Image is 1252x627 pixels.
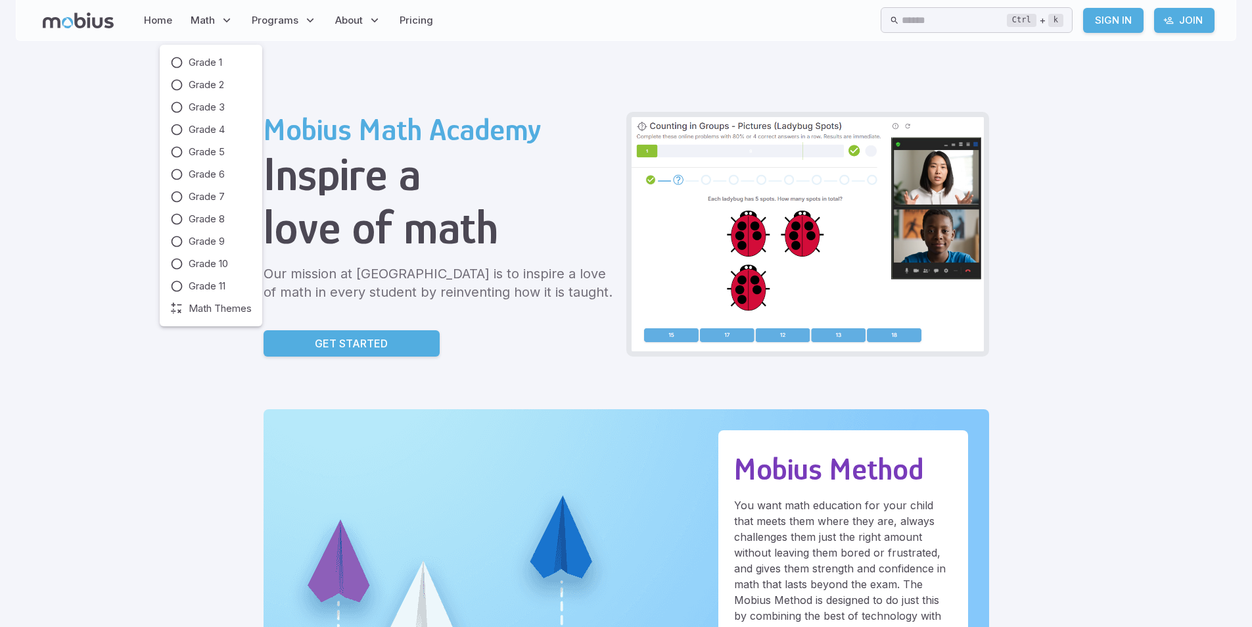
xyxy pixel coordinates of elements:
span: Grade 11 [189,279,225,293]
a: Home [140,5,176,36]
span: About [335,13,363,28]
span: Math [191,13,215,28]
a: Grade 2 [170,78,252,92]
span: Grade 9 [189,234,225,249]
span: Programs [252,13,298,28]
a: Grade 8 [170,212,252,226]
a: Grade 1 [170,55,252,70]
a: Grade 4 [170,122,252,137]
span: Grade 1 [189,55,222,70]
span: Grade 4 [189,122,225,137]
span: Grade 7 [189,189,225,204]
a: Grade 10 [170,257,252,271]
a: Grade 5 [170,145,252,159]
span: Grade 6 [189,167,225,182]
a: Grade 7 [170,189,252,204]
a: Grade 3 [170,100,252,114]
span: Grade 2 [189,78,224,92]
span: Grade 10 [189,257,228,271]
a: Grade 11 [170,279,252,293]
span: Math Themes [189,301,252,316]
span: Grade 5 [189,145,225,159]
a: Grade 9 [170,234,252,249]
a: Math Themes [170,301,252,316]
a: Sign In [1083,8,1144,33]
a: Join [1154,8,1215,33]
span: Grade 3 [189,100,225,114]
span: Grade 8 [189,212,225,226]
kbd: Ctrl [1007,14,1036,27]
a: Pricing [396,5,437,36]
a: Grade 6 [170,167,252,182]
div: + [1007,13,1063,28]
kbd: k [1048,14,1063,27]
